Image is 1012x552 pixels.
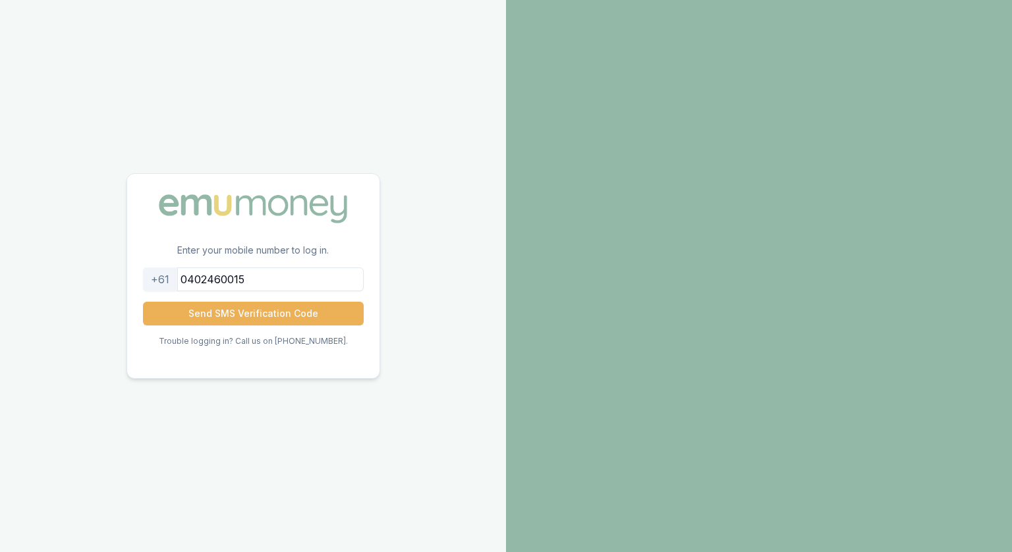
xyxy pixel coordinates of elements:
[143,302,364,325] button: Send SMS Verification Code
[127,244,379,267] p: Enter your mobile number to log in.
[143,267,364,291] input: 0412345678
[154,190,352,228] img: Emu Money
[159,336,348,346] p: Trouble logging in? Call us on [PHONE_NUMBER].
[143,267,178,291] div: +61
